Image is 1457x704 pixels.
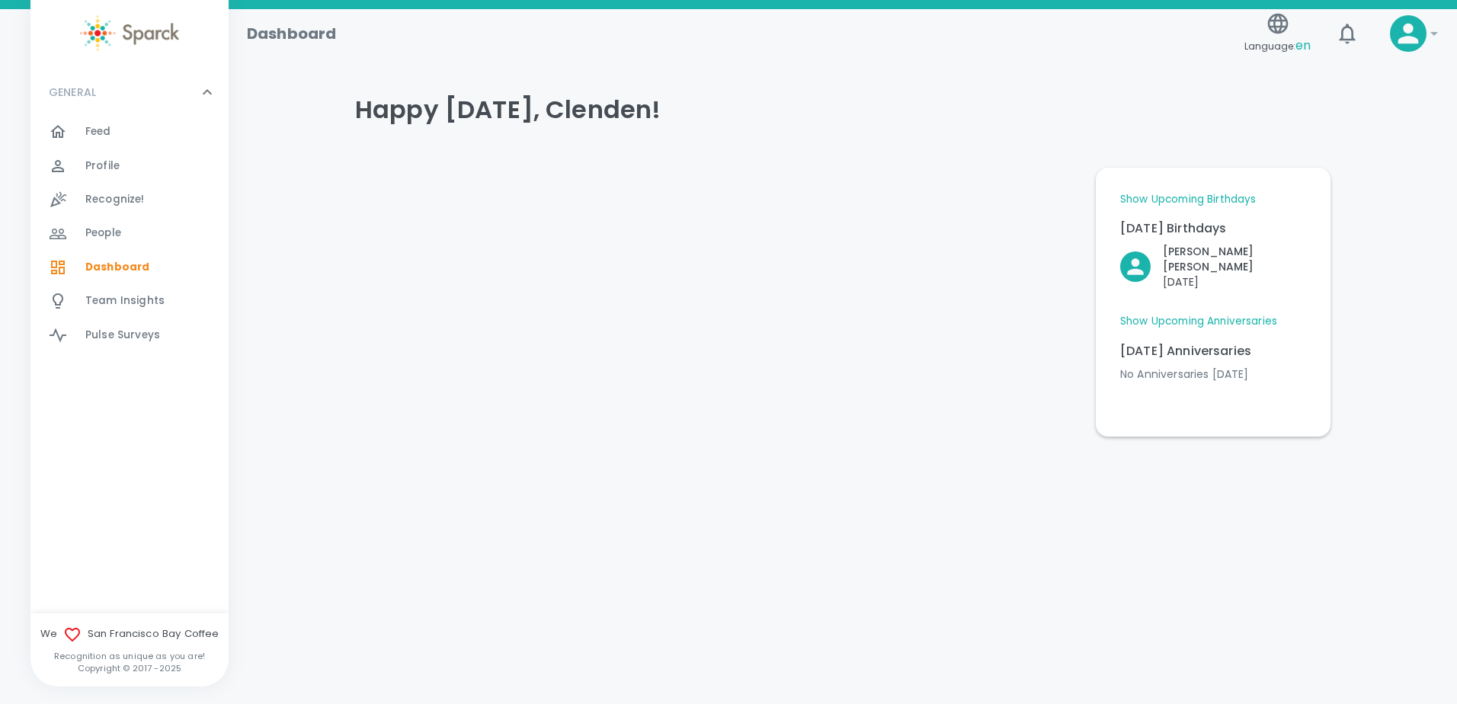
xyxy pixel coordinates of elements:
[30,115,229,358] div: GENERAL
[85,192,145,207] span: Recognize!
[85,260,149,275] span: Dashboard
[30,626,229,644] span: We San Francisco Bay Coffee
[85,328,160,343] span: Pulse Surveys
[30,650,229,662] p: Recognition as unique as you are!
[49,85,96,100] p: GENERAL
[85,124,111,139] span: Feed
[1120,219,1306,238] p: [DATE] Birthdays
[30,15,229,51] a: Sparck logo
[30,149,229,183] a: Profile
[30,216,229,250] a: People
[1120,366,1306,382] p: No Anniversaries [DATE]
[30,284,229,318] a: Team Insights
[1238,7,1317,61] button: Language:en
[85,158,120,174] span: Profile
[85,226,121,241] span: People
[30,183,229,216] a: Recognize!
[355,94,1331,125] h4: Happy [DATE], Clenden!
[1120,314,1277,329] a: Show Upcoming Anniversaries
[1244,36,1311,56] span: Language:
[30,115,229,149] a: Feed
[1295,37,1311,54] span: en
[80,15,179,51] img: Sparck logo
[1120,342,1306,360] p: [DATE] Anniversaries
[30,318,229,352] a: Pulse Surveys
[1163,274,1306,290] p: [DATE]
[1120,244,1306,290] button: Click to Recognize!
[247,21,336,46] h1: Dashboard
[30,662,229,674] p: Copyright © 2017 - 2025
[1120,192,1256,207] a: Show Upcoming Birthdays
[30,69,229,115] div: GENERAL
[1163,244,1306,274] p: [PERSON_NAME] [PERSON_NAME]
[1108,232,1306,290] div: Click to Recognize!
[30,251,229,284] a: Dashboard
[85,293,165,309] span: Team Insights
